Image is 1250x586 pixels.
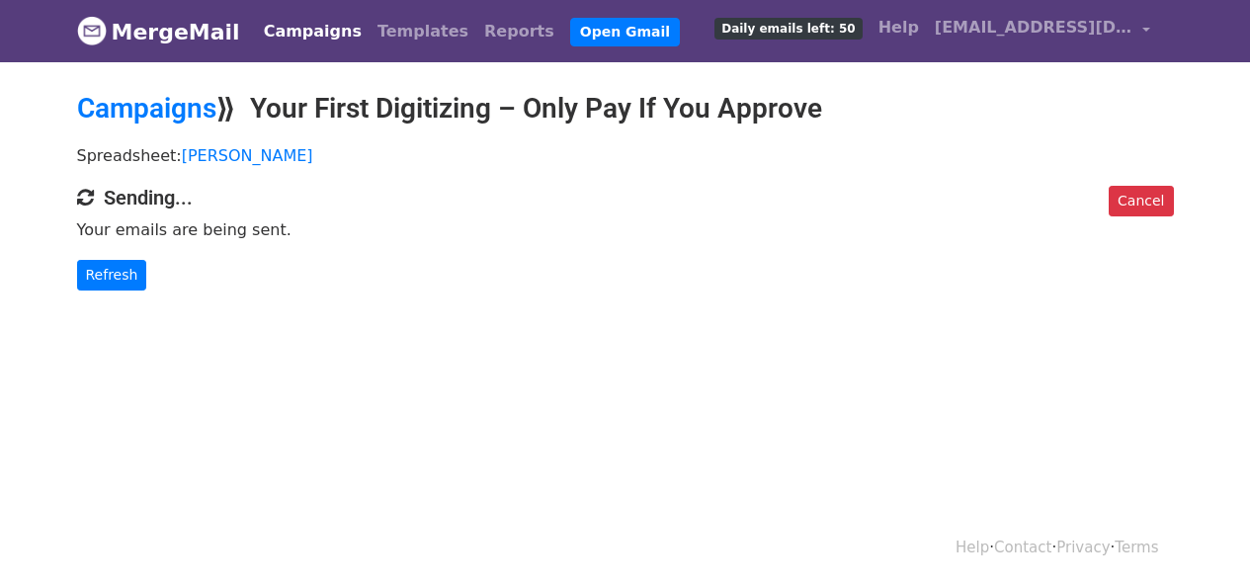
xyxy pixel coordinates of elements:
[1109,186,1173,216] a: Cancel
[77,260,147,291] a: Refresh
[77,186,1174,209] h4: Sending...
[714,18,862,40] span: Daily emails left: 50
[1056,539,1110,556] a: Privacy
[77,92,216,125] a: Campaigns
[935,16,1132,40] span: [EMAIL_ADDRESS][DOMAIN_NAME]
[77,16,107,45] img: MergeMail logo
[994,539,1051,556] a: Contact
[182,146,313,165] a: [PERSON_NAME]
[77,145,1174,166] p: Spreadsheet:
[707,8,870,47] a: Daily emails left: 50
[256,12,370,51] a: Campaigns
[871,8,927,47] a: Help
[570,18,680,46] a: Open Gmail
[77,11,240,52] a: MergeMail
[77,219,1174,240] p: Your emails are being sent.
[927,8,1158,54] a: [EMAIL_ADDRESS][DOMAIN_NAME]
[77,92,1174,126] h2: ⟫ Your First Digitizing – Only Pay If You Approve
[1115,539,1158,556] a: Terms
[956,539,989,556] a: Help
[370,12,476,51] a: Templates
[476,12,562,51] a: Reports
